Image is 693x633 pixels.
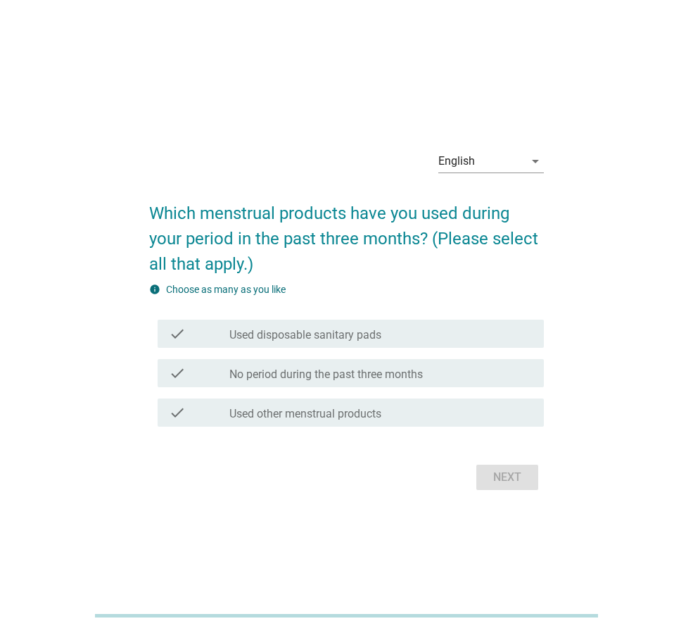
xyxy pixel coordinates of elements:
label: Used other menstrual products [229,407,381,421]
i: check [169,404,186,421]
label: No period during the past three months [229,368,423,382]
i: arrow_drop_down [527,153,544,170]
i: check [169,325,186,342]
i: info [149,284,160,295]
h2: Which menstrual products have you used during your period in the past three months? (Please selec... [149,187,544,277]
label: Choose as many as you like [166,284,286,295]
i: check [169,365,186,382]
label: Used disposable sanitary pads [229,328,381,342]
div: English [438,155,475,168]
